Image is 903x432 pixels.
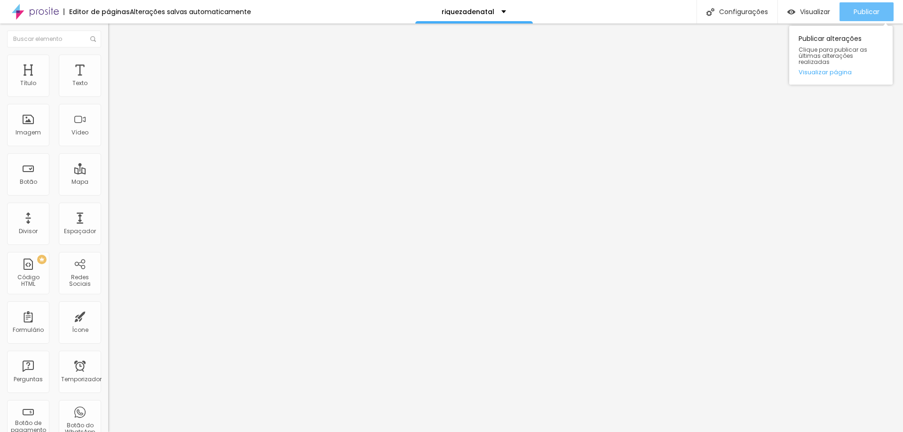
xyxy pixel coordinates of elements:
img: view-1.svg [787,8,795,16]
button: Visualizar [778,2,840,21]
font: Editor de páginas [69,7,130,16]
font: Redes Sociais [69,273,91,288]
font: Clique para publicar as últimas alterações realizadas [799,46,867,66]
font: Perguntas [14,375,43,383]
font: Visualizar página [799,68,852,77]
font: Código HTML [17,273,40,288]
font: Publicar [854,7,879,16]
font: riquezadenatal [442,7,494,16]
font: Configurações [719,7,768,16]
font: Mapa [71,178,88,186]
button: Publicar [840,2,894,21]
font: Texto [72,79,87,87]
font: Formulário [13,326,44,334]
img: Ícone [90,36,96,42]
iframe: Editor [108,24,903,432]
font: Visualizar [800,7,830,16]
a: Visualizar página [799,69,883,75]
font: Alterações salvas automaticamente [130,7,251,16]
font: Publicar alterações [799,34,862,43]
input: Buscar elemento [7,31,101,47]
font: Título [20,79,36,87]
font: Ícone [72,326,88,334]
font: Divisor [19,227,38,235]
font: Imagem [16,128,41,136]
font: Espaçador [64,227,96,235]
font: Temporizador [61,375,102,383]
font: Vídeo [71,128,88,136]
img: Ícone [706,8,714,16]
font: Botão [20,178,37,186]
